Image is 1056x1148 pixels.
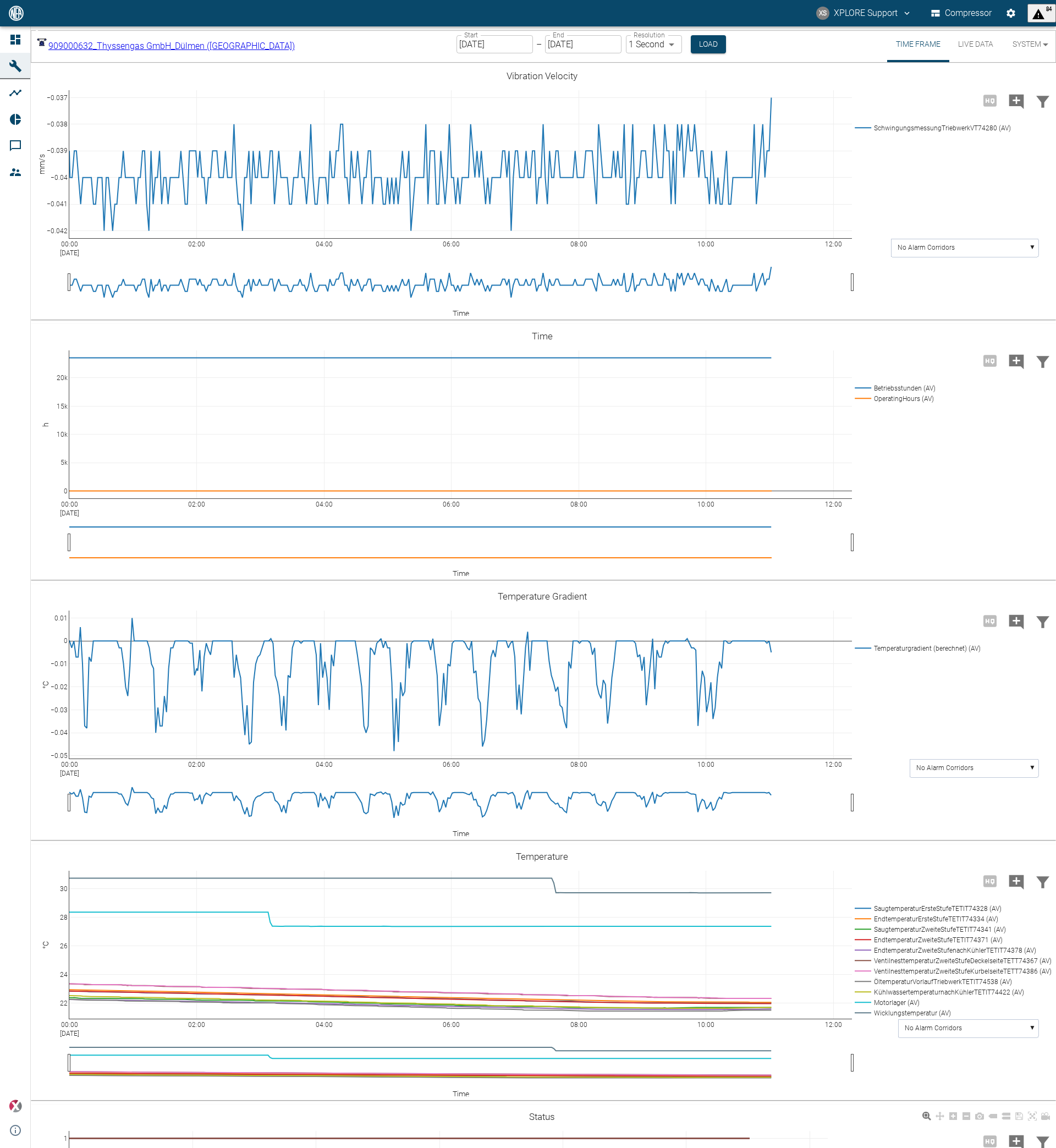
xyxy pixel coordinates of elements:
button: Add comment [1003,607,1030,635]
button: Settings [1001,3,1021,23]
p: – [536,38,542,51]
button: Add comment [1003,86,1030,115]
div: 1 Second [626,35,682,53]
img: Xplore Logo [9,1100,22,1113]
button: Filter Chart Data [1030,86,1056,115]
button: System [1002,26,1052,62]
button: Filter Chart Data [1030,347,1056,375]
button: displayAlerts [1027,4,1056,23]
span: 84 [1046,6,1052,21]
button: Add comment [1003,347,1030,375]
label: Resolution [634,30,664,40]
span: High Resolution only available for periods of <3 days [977,355,1003,365]
img: logo [8,6,25,20]
span: 909000632_Thyssengas GmbH_Dülmen ([GEOGRAPHIC_DATA]) [48,41,295,51]
button: compressors@neaxplore.com [815,3,914,23]
text: No Alarm Corridors [916,764,974,772]
span: High Resolution only available for periods of <3 days [977,95,1003,105]
input: MM/DD/YYYY [545,35,621,53]
text: No Alarm Corridors [898,244,955,251]
text: No Alarm Corridors [905,1024,962,1032]
span: High Resolution only available for periods of <3 days [977,1135,1003,1146]
button: Compressor [929,3,994,23]
span: High Resolution only available for periods of <3 days [977,615,1003,625]
button: Time Frame [887,26,949,62]
button: Add comment [1003,867,1030,896]
button: Filter Chart Data [1030,867,1056,896]
span: High Resolution only available for periods of <3 days [977,875,1003,886]
button: Load [691,35,726,53]
label: End [553,30,564,40]
div: XS [816,7,829,20]
button: Filter Chart Data [1030,607,1056,635]
input: MM/DD/YYYY [457,35,533,53]
label: Start [464,30,478,40]
button: Live Data [949,26,1002,62]
a: 909000632_Thyssengas GmbH_Dülmen ([GEOGRAPHIC_DATA]) [35,41,295,51]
